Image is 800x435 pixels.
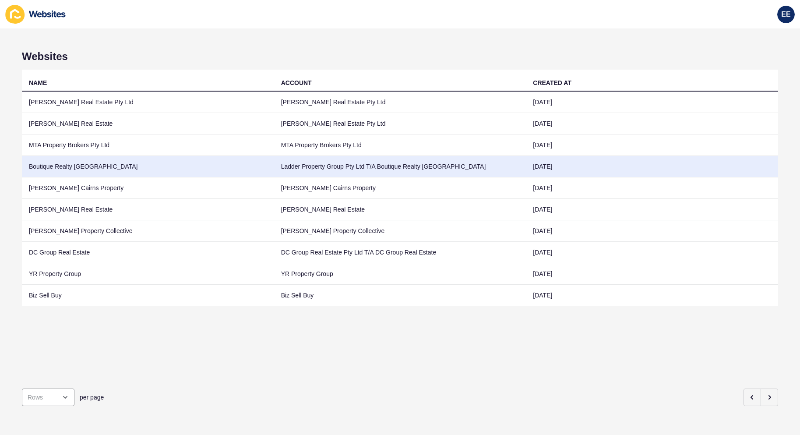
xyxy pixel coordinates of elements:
[22,220,274,242] td: [PERSON_NAME] Property Collective
[274,113,526,134] td: [PERSON_NAME] Real Estate Pty Ltd
[22,285,274,306] td: Biz Sell Buy
[29,78,47,87] div: NAME
[22,389,74,406] div: open menu
[533,78,571,87] div: CREATED AT
[526,156,778,177] td: [DATE]
[274,156,526,177] td: Ladder Property Group Pty Ltd T/A Boutique Realty [GEOGRAPHIC_DATA]
[80,393,104,402] span: per page
[526,177,778,199] td: [DATE]
[274,177,526,199] td: [PERSON_NAME] Cairns Property
[781,10,790,19] span: EE
[526,199,778,220] td: [DATE]
[281,78,312,87] div: ACCOUNT
[22,242,274,263] td: DC Group Real Estate
[526,113,778,134] td: [DATE]
[274,285,526,306] td: Biz Sell Buy
[526,92,778,113] td: [DATE]
[22,92,274,113] td: [PERSON_NAME] Real Estate Pty Ltd
[22,113,274,134] td: [PERSON_NAME] Real Estate
[22,134,274,156] td: MTA Property Brokers Pty Ltd
[274,263,526,285] td: YR Property Group
[22,177,274,199] td: [PERSON_NAME] Cairns Property
[274,92,526,113] td: [PERSON_NAME] Real Estate Pty Ltd
[526,134,778,156] td: [DATE]
[526,263,778,285] td: [DATE]
[274,199,526,220] td: [PERSON_NAME] Real Estate
[526,220,778,242] td: [DATE]
[274,134,526,156] td: MTA Property Brokers Pty Ltd
[22,156,274,177] td: Boutique Realty [GEOGRAPHIC_DATA]
[22,263,274,285] td: YR Property Group
[274,220,526,242] td: [PERSON_NAME] Property Collective
[274,242,526,263] td: DC Group Real Estate Pty Ltd T/A DC Group Real Estate
[526,285,778,306] td: [DATE]
[526,242,778,263] td: [DATE]
[22,50,778,63] h1: Websites
[22,199,274,220] td: [PERSON_NAME] Real Estate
